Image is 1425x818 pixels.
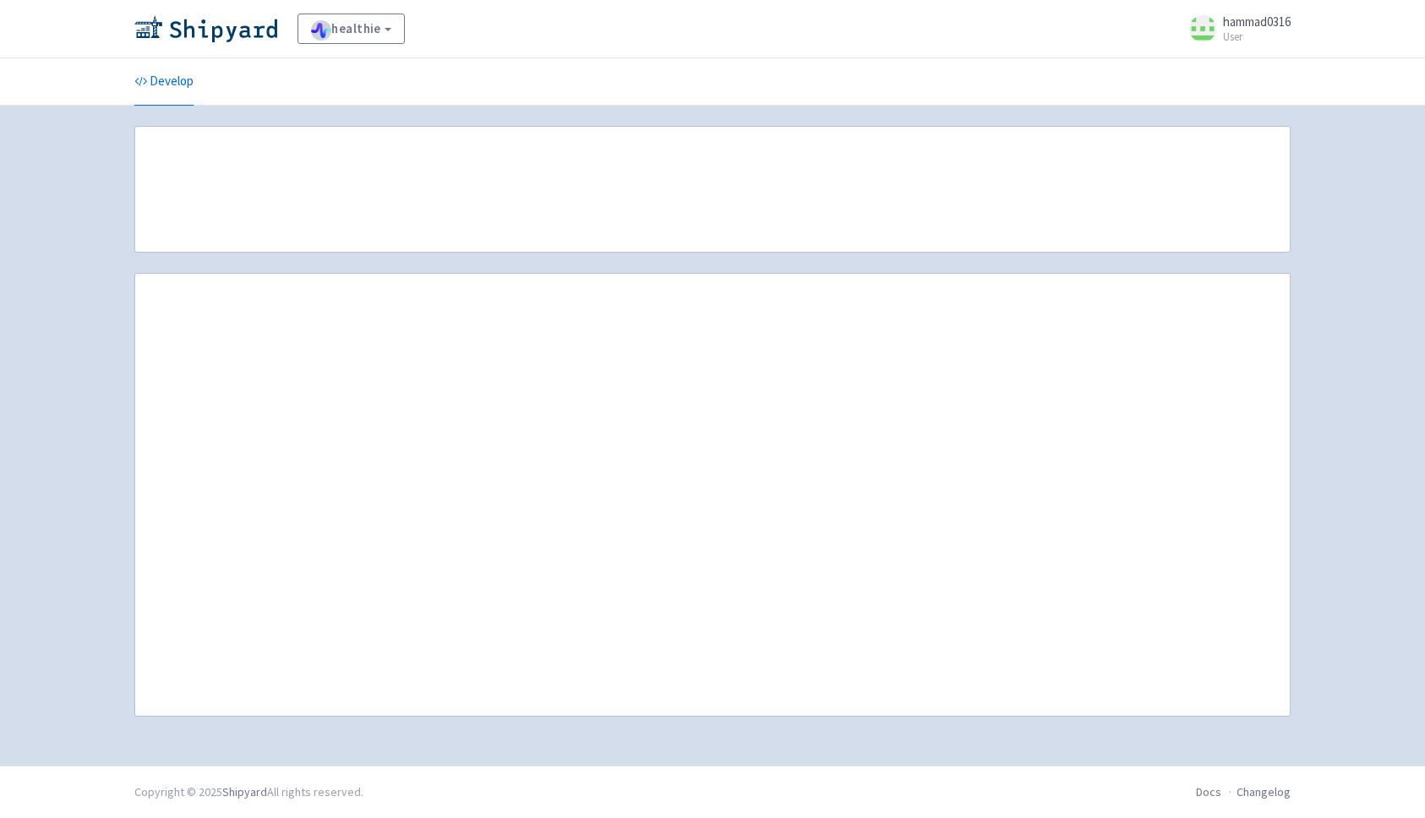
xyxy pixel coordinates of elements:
div: Copyright © 2025 All rights reserved. [134,783,363,801]
img: Shipyard logo [134,15,277,42]
a: healthie [298,14,405,44]
a: Shipyard [222,784,267,799]
span: hammad0316 [1223,14,1291,30]
a: hammad0316 User [1179,15,1291,42]
a: Develop [134,58,194,106]
small: User [1223,31,1291,42]
a: Changelog [1237,784,1291,799]
a: Docs [1196,784,1221,799]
